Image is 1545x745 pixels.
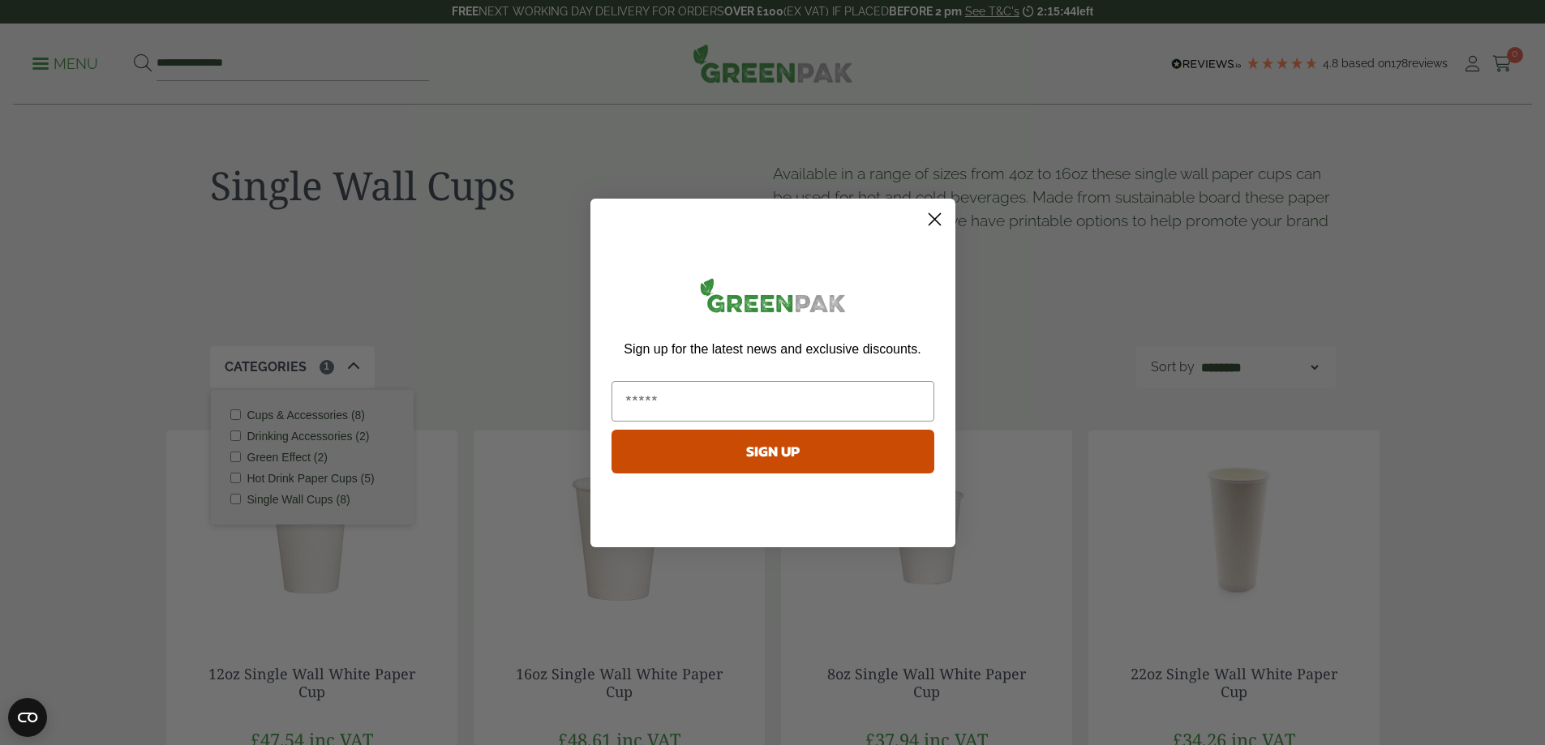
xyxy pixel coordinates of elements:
input: Email [612,381,934,422]
button: Close dialog [921,205,949,233]
span: Sign up for the latest news and exclusive discounts. [624,342,921,356]
img: greenpak_logo [612,272,934,326]
button: Open CMP widget [8,698,47,737]
button: SIGN UP [612,430,934,473]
